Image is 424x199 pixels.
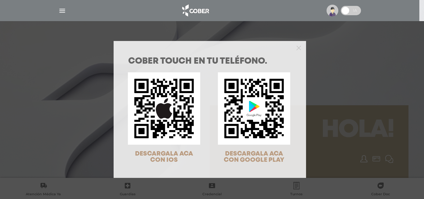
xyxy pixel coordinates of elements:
button: Close [296,45,301,50]
span: DESCARGALA ACA CON GOOGLE PLAY [224,151,284,163]
img: qr-code [128,72,200,145]
img: qr-code [218,72,290,145]
h1: COBER TOUCH en tu teléfono. [128,57,291,66]
span: DESCARGALA ACA CON IOS [135,151,193,163]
